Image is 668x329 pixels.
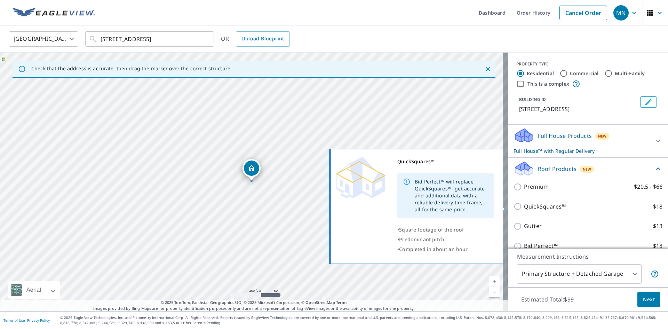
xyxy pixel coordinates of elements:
div: • [397,235,494,244]
p: $20.5 - $66 [634,182,662,191]
p: QuickSquares™ [524,202,566,211]
img: EV Logo [13,8,95,18]
label: Residential [527,70,554,77]
a: Privacy Policy [27,318,50,323]
img: Premium [336,157,385,198]
a: OpenStreetMap [305,300,335,305]
div: QuickSquares™ [397,157,494,166]
div: MN [613,5,629,21]
p: © 2025 Eagle View Technologies, Inc. and Pictometry International Corp. All Rights Reserved. Repo... [60,315,665,326]
p: [STREET_ADDRESS] [519,105,637,113]
span: Your report will include the primary structure and a detached garage if one exists. [651,270,659,278]
p: Full House™ with Regular Delivery [514,147,650,155]
a: Current Level 17, Zoom In [489,276,500,287]
a: Terms of Use [3,318,25,323]
a: Upload Blueprint [236,31,289,47]
span: Next [643,295,655,304]
div: Roof ProductsNew [514,160,662,177]
span: New [598,133,607,139]
div: Dropped pin, building 1, Residential property, 32 Olympic Ct East Walpole, MA 02032 [242,159,261,181]
label: Multi-Family [615,70,645,77]
a: Terms [336,300,348,305]
button: Next [637,292,660,307]
div: Primary Structure + Detached Garage [517,264,642,284]
input: Search by address or latitude-longitude [101,29,200,49]
div: OR [221,31,290,47]
span: Square footage of the roof [399,226,464,233]
p: $13 [653,222,662,230]
button: Close [484,64,493,73]
p: BUILDING ID [519,96,546,102]
label: Commercial [570,70,599,77]
p: $18 [653,242,662,250]
p: Measurement Instructions [517,252,659,261]
p: Bid Perfect™ [524,242,558,250]
div: Full House ProductsNewFull House™ with Regular Delivery [514,127,662,155]
p: | [3,318,50,322]
div: Aerial [8,281,60,299]
span: New [583,166,591,172]
p: Premium [524,182,549,191]
div: PROPERTY TYPE [516,61,660,67]
div: [GEOGRAPHIC_DATA] [9,29,78,49]
p: Roof Products [538,165,576,173]
span: Upload Blueprint [241,34,284,43]
span: Predominant pitch [399,236,444,243]
p: Check that the address is accurate, then drag the marker over the correct structure. [31,65,232,72]
a: Cancel Order [559,6,607,20]
p: $18 [653,202,662,211]
div: Bid Perfect™ will replace QuickSquares™- get accurate and additional data with a reliable deliver... [415,175,488,216]
div: • [397,244,494,254]
a: Current Level 17, Zoom Out [489,287,500,297]
span: Completed in about an hour [399,246,468,252]
p: Gutter [524,222,542,230]
p: Full House Products [538,132,592,140]
p: Estimated Total: $99 [516,292,579,307]
label: This is a complex [527,80,569,87]
div: • [397,225,494,235]
span: © 2025 TomTom, Earthstar Geographics SIO, © 2025 Microsoft Corporation, © [161,300,348,306]
button: Edit building 1 [640,96,657,108]
div: Aerial [24,281,43,299]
